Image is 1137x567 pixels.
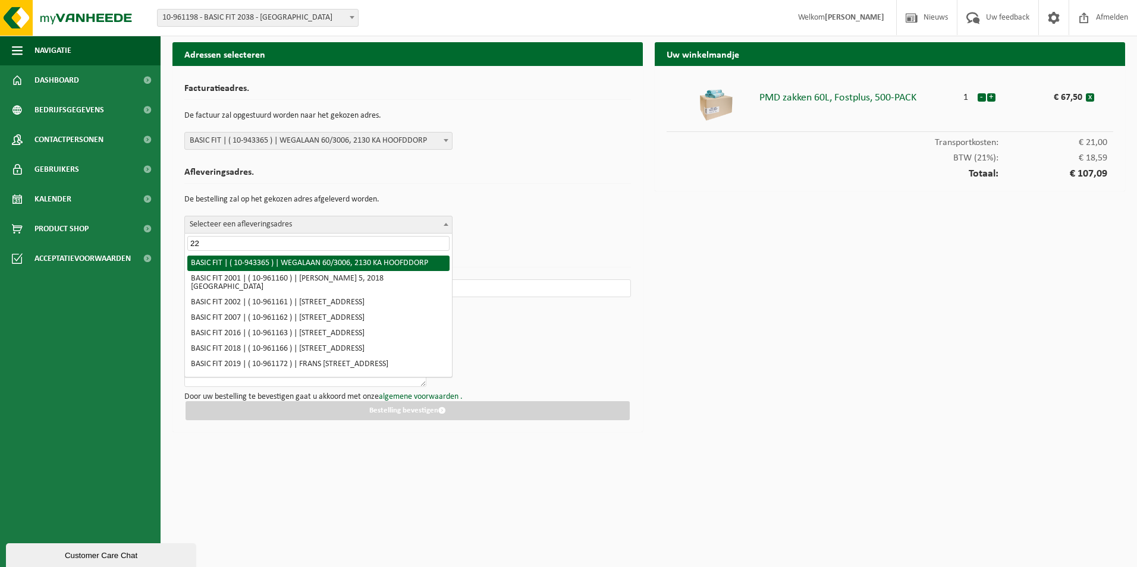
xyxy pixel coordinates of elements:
span: € 18,59 [998,153,1107,163]
span: € 107,09 [998,169,1107,179]
p: Door uw bestelling te bevestigen gaat u akkoord met onze [184,393,631,401]
img: 01-000493 [698,87,734,122]
span: Selecteer een afleveringsadres [185,216,452,233]
button: x [1086,93,1094,102]
h2: Afleveringsadres. [184,168,631,184]
span: Bedrijfsgegevens [34,95,104,125]
strong: [PERSON_NAME] [825,13,884,22]
span: Dashboard [34,65,79,95]
button: + [987,93,995,102]
p: De bestelling zal op het gekozen adres afgeleverd worden. [184,190,631,210]
span: Gebruikers [34,155,79,184]
span: Contactpersonen [34,125,103,155]
span: 10-961198 - BASIC FIT 2038 - BRUSSEL [157,9,359,27]
span: Kalender [34,184,71,214]
div: 1 [955,87,977,102]
span: Selecteer een afleveringsadres [184,216,453,234]
button: Bestelling bevestigen [186,401,630,420]
li: BASIC FIT 2019 | ( 10-961172 ) | FRANS [STREET_ADDRESS] [187,357,450,372]
span: Product Shop [34,214,89,244]
li: BASIC FIT 2016 | ( 10-961163 ) | [STREET_ADDRESS] [187,326,450,341]
div: BTW (21%): [667,147,1113,163]
span: BASIC FIT | ( 10-943365 ) | WEGALAAN 60/3006, 2130 KA HOOFDDORP [185,133,452,149]
span: Acceptatievoorwaarden [34,244,131,273]
li: BASIC FIT 2001 | ( 10-961160 ) | [PERSON_NAME] 5, 2018 [GEOGRAPHIC_DATA] [187,271,450,295]
li: BASIC FIT 2002 | ( 10-961161 ) | [STREET_ADDRESS] [187,295,450,310]
button: - [978,93,986,102]
h2: Adressen selecteren [172,42,643,65]
h2: Uw winkelmandje [655,42,1125,65]
a: algemene voorwaarden . [379,392,463,401]
span: BASIC FIT | ( 10-943365 ) | WEGALAAN 60/3006, 2130 KA HOOFDDORP [184,132,453,150]
li: BASIC FIT | ( 10-943365 ) | WEGALAAN 60/3006, 2130 KA HOOFDDORP [187,256,450,271]
div: PMD zakken 60L, Fostplus, 500-PACK [759,87,955,103]
iframe: chat widget [6,541,199,567]
span: 10-961198 - BASIC FIT 2038 - BRUSSEL [158,10,358,26]
h2: Facturatieadres. [184,84,631,100]
div: Totaal: [667,163,1113,179]
span: € 21,00 [998,138,1107,147]
span: Navigatie [34,36,71,65]
li: BASIC FIT 2007 | ( 10-961162 ) | [STREET_ADDRESS] [187,310,450,326]
li: BASIC FIT 2024 | ( 10-961176 ) | [STREET_ADDRESS] [187,372,450,388]
div: € 67,50 [1020,87,1086,102]
div: Transportkosten: [667,132,1113,147]
li: BASIC FIT 2018 | ( 10-961166 ) | [STREET_ADDRESS] [187,341,450,357]
p: De factuur zal opgestuurd worden naar het gekozen adres. [184,106,631,126]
